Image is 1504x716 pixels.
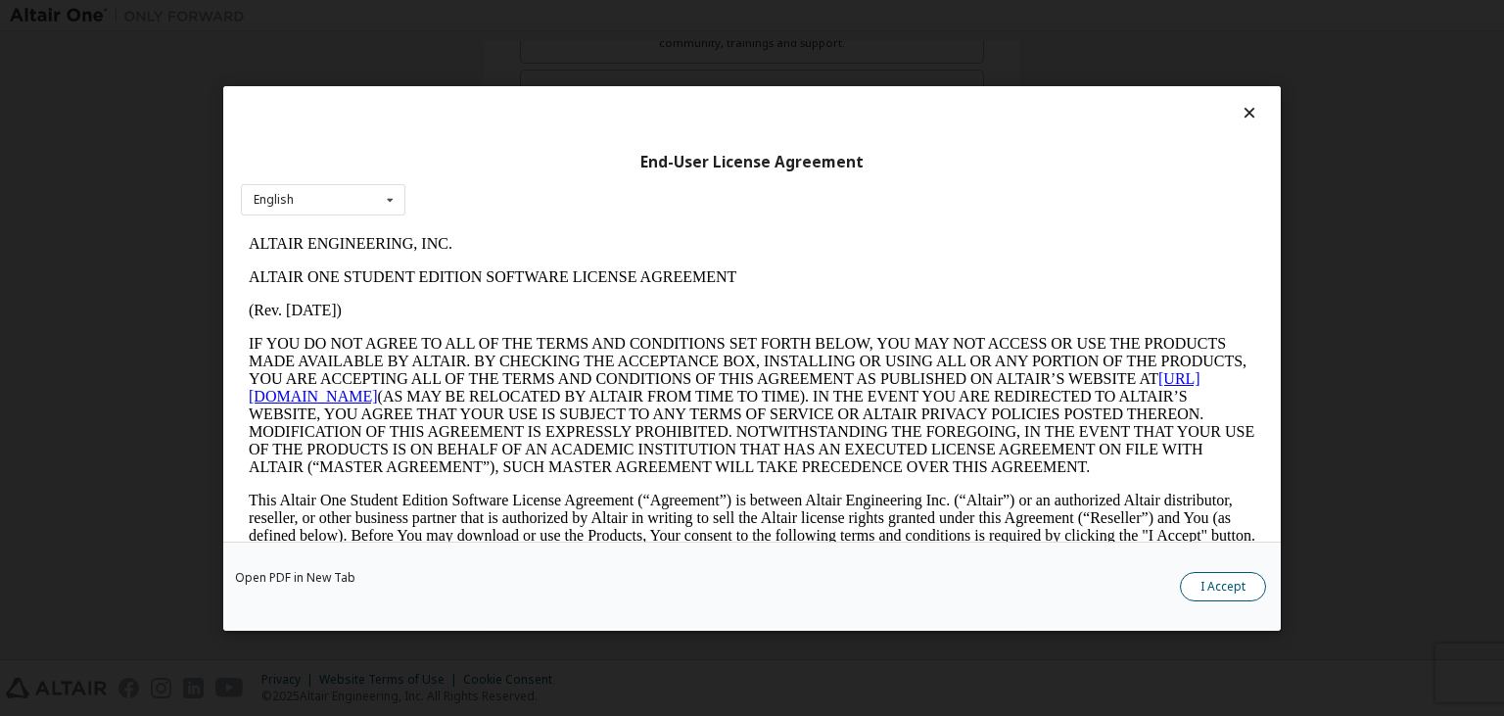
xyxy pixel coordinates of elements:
p: IF YOU DO NOT AGREE TO ALL OF THE TERMS AND CONDITIONS SET FORTH BELOW, YOU MAY NOT ACCESS OR USE... [8,108,1014,249]
div: English [254,194,294,206]
a: Open PDF in New Tab [235,571,355,583]
div: End-User License Agreement [241,152,1263,171]
p: (Rev. [DATE]) [8,74,1014,92]
a: [URL][DOMAIN_NAME] [8,143,960,177]
p: ALTAIR ONE STUDENT EDITION SOFTWARE LICENSE AGREEMENT [8,41,1014,59]
button: I Accept [1180,571,1266,600]
p: This Altair One Student Edition Software License Agreement (“Agreement”) is between Altair Engine... [8,264,1014,335]
p: ALTAIR ENGINEERING, INC. [8,8,1014,25]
